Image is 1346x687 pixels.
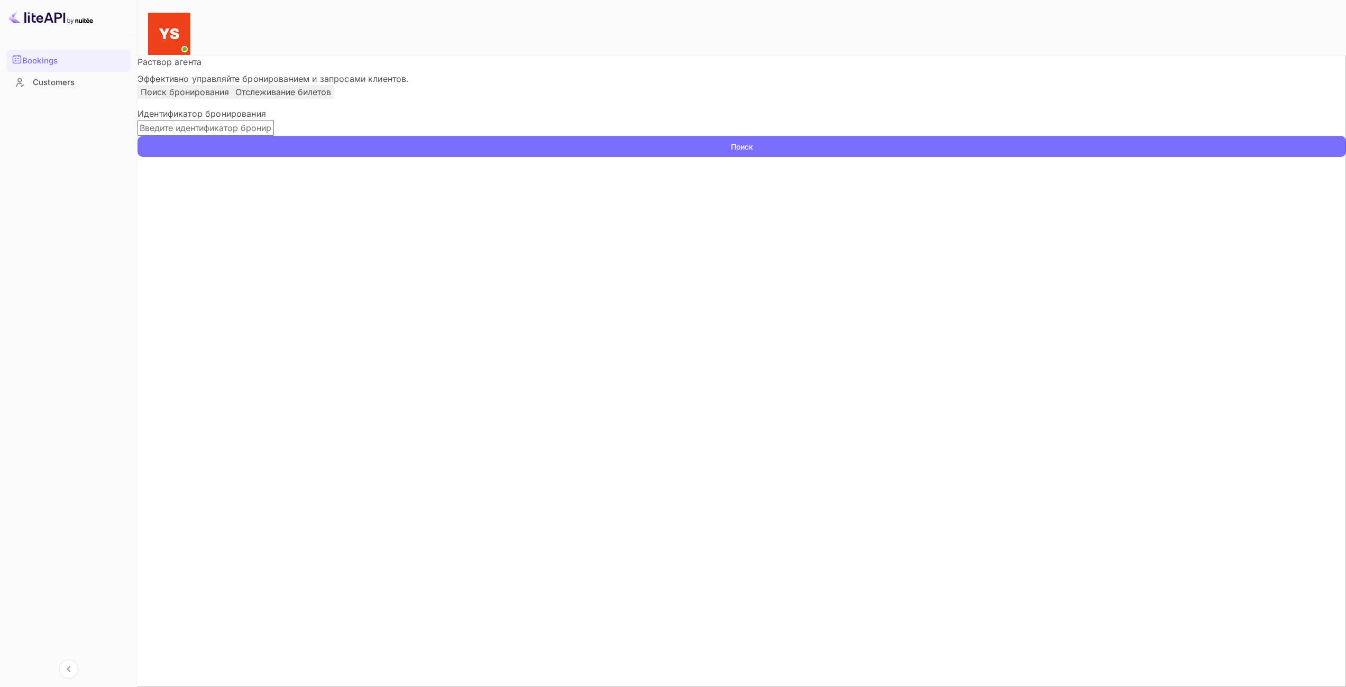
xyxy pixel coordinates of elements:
div: Bookings [22,55,125,67]
img: Логотип LiteAPI [8,8,93,25]
div: Bookings [6,50,131,72]
ya-tr-span: Поиск бронирования [141,87,229,97]
div: Customers [33,77,125,89]
button: Поиск [138,136,1346,157]
img: Служба Поддержки Яндекса [148,13,190,55]
a: Customers [6,72,131,92]
ya-tr-span: Идентификатор бронирования [138,108,266,119]
a: Bookings [6,50,131,71]
ya-tr-span: Поиск [731,141,753,152]
div: Customers [6,72,131,93]
ya-tr-span: Раствор агента [138,57,202,67]
ya-tr-span: Отслеживание билетов [235,87,331,97]
button: Свернуть навигацию [59,660,78,679]
input: Введите идентификатор бронирования (например, 63782194) [138,120,274,136]
ya-tr-span: Эффективно управляйте бронированием и запросами клиентов. [138,73,409,84]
